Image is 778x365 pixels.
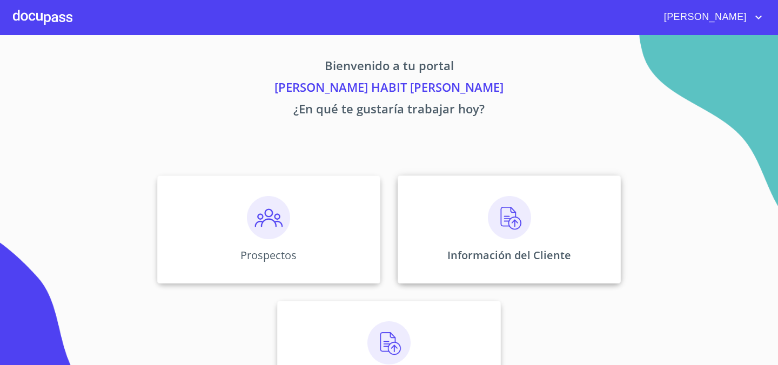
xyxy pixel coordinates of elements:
[656,9,752,26] span: [PERSON_NAME]
[367,321,411,364] img: carga.png
[447,248,571,262] p: Información del Cliente
[56,78,722,100] p: [PERSON_NAME] HABIT [PERSON_NAME]
[488,196,531,239] img: carga.png
[240,248,297,262] p: Prospectos
[247,196,290,239] img: prospectos.png
[656,9,765,26] button: account of current user
[56,100,722,121] p: ¿En qué te gustaría trabajar hoy?
[56,57,722,78] p: Bienvenido a tu portal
